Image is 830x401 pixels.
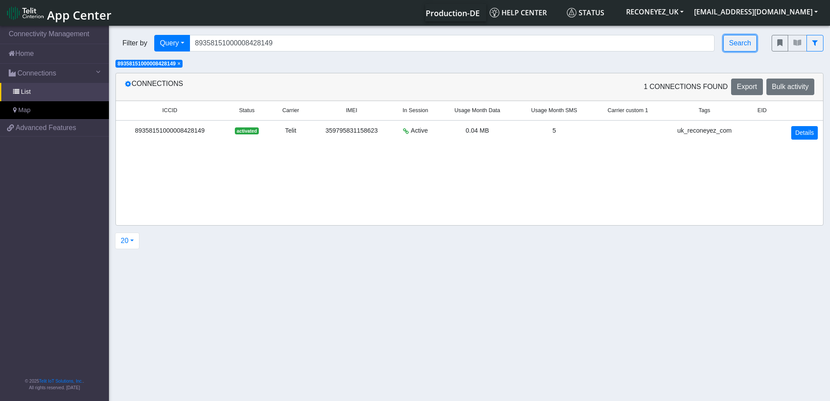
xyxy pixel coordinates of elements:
div: Connections [118,79,470,95]
span: Carrier custom 1 [607,106,648,115]
button: Bulk activity [766,79,814,95]
span: In Session [403,106,428,115]
div: fitlers menu [772,35,823,51]
span: Filter by [115,38,154,48]
span: ICCID [163,106,177,115]
a: Telit IoT Solutions, Inc. [39,379,83,384]
span: List [21,87,30,97]
div: 359795831158623 [317,126,387,136]
button: Close [177,61,180,66]
span: 1 Connections found [644,82,728,92]
div: uk_reconeyez_com [668,126,741,136]
span: Map [18,106,30,115]
div: 89358151000008428149 [121,126,219,136]
button: Export [731,79,762,95]
span: Status [567,8,604,17]
span: Usage Month Data [454,106,500,115]
span: 0.04 MB [466,127,489,134]
button: [EMAIL_ADDRESS][DOMAIN_NAME] [689,4,823,20]
span: Bulk activity [772,83,809,90]
span: Advanced Features [16,123,76,133]
span: Usage Month SMS [531,106,577,115]
div: 5 [521,126,587,136]
span: IMEI [346,106,357,115]
button: RECONEYEZ_UK [621,4,689,20]
span: Status [239,106,255,115]
div: Telit [275,126,306,136]
span: EID [758,106,767,115]
a: Your current platform instance [425,4,479,21]
input: Search... [190,35,715,51]
span: × [177,61,180,67]
img: status.svg [567,8,576,17]
button: Search [723,35,757,51]
span: Help center [490,8,547,17]
span: Carrier [282,106,299,115]
a: Details [791,126,818,140]
span: Connections [17,68,56,79]
span: Tags [699,106,711,115]
span: 89358151000008428149 [118,61,176,67]
span: Active [411,126,428,136]
a: App Center [7,3,110,22]
span: Production-DE [426,8,480,18]
button: Query [154,35,190,51]
span: Export [737,83,757,90]
span: App Center [47,7,112,23]
button: 20 [115,233,139,249]
img: knowledge.svg [490,8,499,17]
img: logo-telit-cinterion-gw-new.png [7,6,44,20]
span: activated [235,127,259,134]
a: Help center [486,4,563,21]
a: Status [563,4,621,21]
